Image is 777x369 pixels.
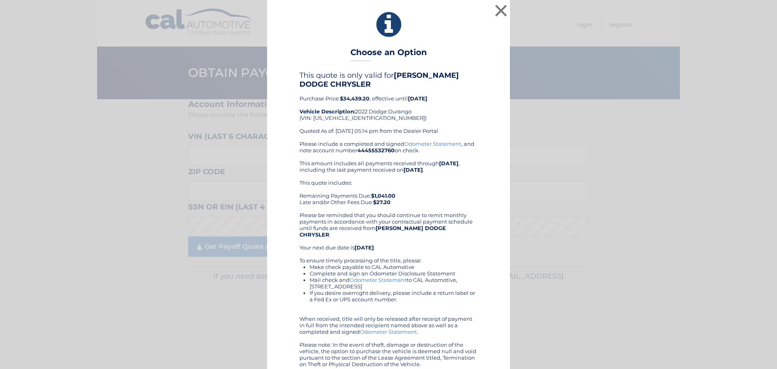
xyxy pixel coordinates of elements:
[299,71,459,89] b: [PERSON_NAME] DODGE CHRYSLER
[408,95,427,102] b: [DATE]
[299,71,478,141] div: Purchase Price: , effective until 2022 Dodge Durango (VIN: [US_VEHICLE_IDENTIFICATION_NUMBER]) Qu...
[373,199,391,205] b: $27.20
[350,277,407,283] a: Odometer Statement
[310,270,478,277] li: Complete and sign an Odometer Disclosure Statement
[371,192,395,199] b: $1,041.00
[404,141,461,147] a: Odometer Statement
[493,2,509,19] button: ×
[439,160,459,166] b: [DATE]
[403,166,423,173] b: [DATE]
[340,95,369,102] b: $34,439.20
[299,179,478,205] div: This quote includes: Remaining Payments Due: Late and/or Other Fees Due:
[360,328,417,335] a: Odometer Statement
[310,290,478,303] li: If you desire overnight delivery, please include a return label or a Fed Ex or UPS account number.
[310,264,478,270] li: Make check payable to CAL Automotive
[357,147,395,154] b: 44455532760
[310,277,478,290] li: Mail check and to CAL Automotive, [STREET_ADDRESS]
[299,141,478,367] div: Please include a completed and signed , and note account number on check. This amount includes al...
[350,47,427,62] h3: Choose an Option
[299,225,446,238] b: [PERSON_NAME] DODGE CHRYSLER
[299,71,478,89] h4: This quote is only valid for
[299,108,355,115] strong: Vehicle Description:
[355,244,374,251] b: [DATE]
